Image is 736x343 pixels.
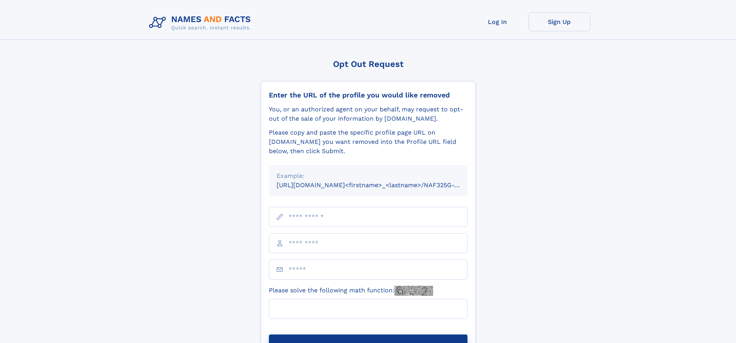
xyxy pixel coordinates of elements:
[261,59,476,69] div: Opt Out Request
[269,91,467,99] div: Enter the URL of the profile you would like removed
[269,128,467,156] div: Please copy and paste the specific profile page URL on [DOMAIN_NAME] you want removed into the Pr...
[269,286,433,296] label: Please solve the following math function:
[277,171,460,181] div: Example:
[277,181,482,189] small: [URL][DOMAIN_NAME]<firstname>_<lastname>/NAF325G-xxxxxxxx
[529,12,590,31] a: Sign Up
[269,105,467,123] div: You, or an authorized agent on your behalf, may request to opt-out of the sale of your informatio...
[146,12,257,33] img: Logo Names and Facts
[467,12,529,31] a: Log In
